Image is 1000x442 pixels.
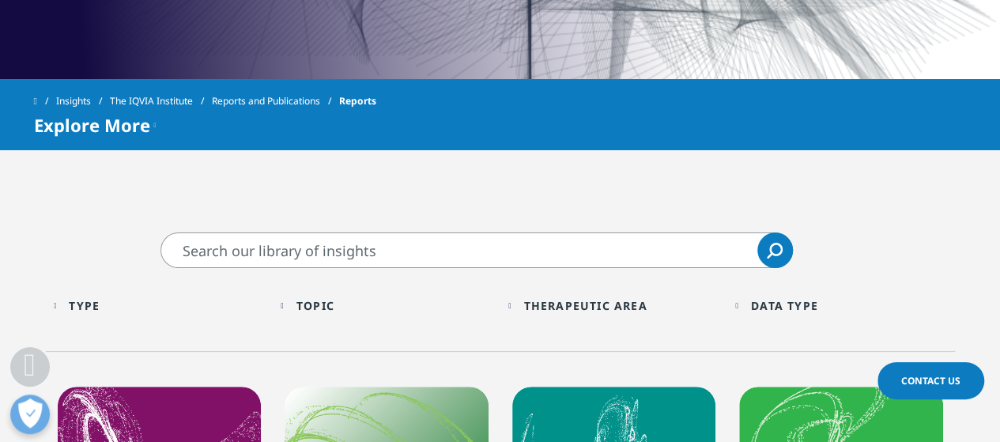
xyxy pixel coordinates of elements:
a: The IQVIA Institute [110,87,212,115]
div: Topic facet. [296,298,334,313]
button: Open Preferences [10,395,50,434]
input: Search [160,232,793,268]
div: Type facet. [69,298,100,313]
svg: Search [767,243,783,259]
div: Data Type facet. [751,298,818,313]
div: Therapeutic Area facet. [523,298,647,313]
span: Contact Us [901,374,960,387]
a: Reports and Publications [212,87,339,115]
a: Search [757,232,793,268]
a: Insights [56,87,110,115]
span: Explore More [34,115,150,134]
span: Reports [339,87,376,115]
a: Contact Us [877,362,984,399]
